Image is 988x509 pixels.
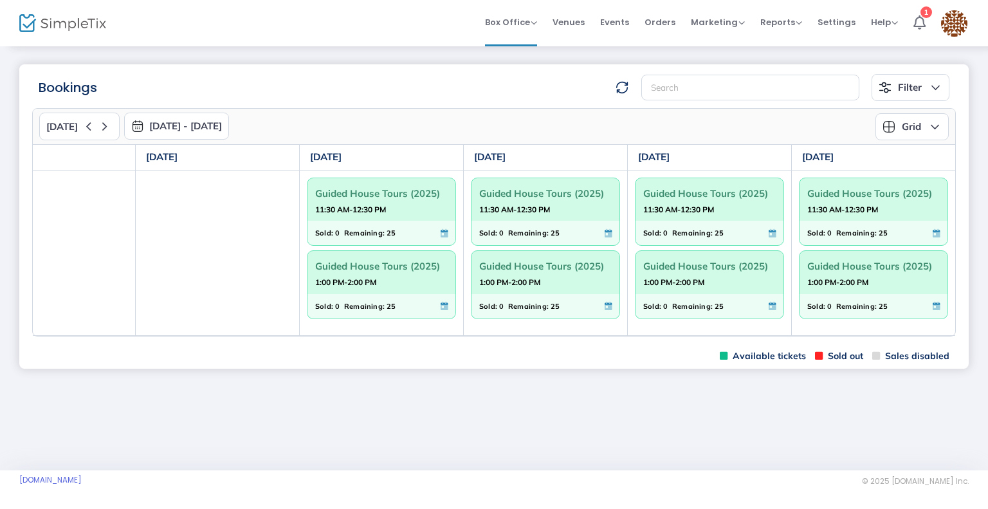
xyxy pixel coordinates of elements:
span: Sold: [807,226,825,240]
span: Sold: [315,299,333,313]
span: 25 [551,226,560,240]
span: Remaining: [508,299,549,313]
span: Guided House Tours (2025) [643,256,776,276]
strong: 11:30 AM-12:30 PM [479,201,550,217]
span: Sold: [479,226,497,240]
strong: 11:30 AM-12:30 PM [643,201,714,217]
span: Events [600,6,629,39]
span: 25 [387,299,396,313]
span: 0 [499,226,504,240]
span: [DATE] [46,121,78,133]
div: 1 [920,6,932,18]
span: Guided House Tours (2025) [479,183,612,203]
span: Remaining: [508,226,549,240]
span: Reports [760,16,802,28]
m-panel-title: Bookings [39,78,97,97]
button: [DATE] - [DATE] [124,113,229,140]
span: Guided House Tours (2025) [315,183,448,203]
span: 0 [663,226,668,240]
span: Settings [818,6,855,39]
img: filter [879,81,892,94]
span: 0 [827,226,832,240]
span: Remaining: [672,299,713,313]
span: Remaining: [672,226,713,240]
span: Sold: [479,299,497,313]
span: 25 [879,226,888,240]
span: Orders [645,6,675,39]
strong: 1:00 PM-2:00 PM [807,274,868,290]
span: Remaining: [344,299,385,313]
th: [DATE] [300,145,464,171]
span: Help [871,16,898,28]
strong: 1:00 PM-2:00 PM [643,274,704,290]
span: Sold: [315,226,333,240]
span: Box Office [485,16,537,28]
span: Marketing [691,16,745,28]
span: 0 [335,299,340,313]
span: 25 [715,299,724,313]
img: grid [883,120,895,133]
img: monthly [131,120,144,133]
span: © 2025 [DOMAIN_NAME] Inc. [862,476,969,486]
span: Remaining: [836,226,877,240]
span: Guided House Tours (2025) [643,183,776,203]
strong: 11:30 AM-12:30 PM [315,201,386,217]
span: Guided House Tours (2025) [479,256,612,276]
span: 25 [551,299,560,313]
span: Venues [553,6,585,39]
span: Sold: [643,226,661,240]
span: 0 [827,299,832,313]
span: 25 [387,226,396,240]
span: 25 [715,226,724,240]
span: Available tickets [720,350,806,362]
span: Guided House Tours (2025) [807,256,940,276]
span: Sold: [807,299,825,313]
span: 0 [663,299,668,313]
th: [DATE] [628,145,792,171]
span: 0 [335,226,340,240]
span: Sold out [815,350,863,362]
input: Search [641,75,859,101]
span: 0 [499,299,504,313]
span: 25 [879,299,888,313]
a: [DOMAIN_NAME] [19,475,82,485]
span: Guided House Tours (2025) [807,183,940,203]
th: [DATE] [136,145,300,171]
span: Sold: [643,299,661,313]
span: Remaining: [836,299,877,313]
strong: 11:30 AM-12:30 PM [807,201,878,217]
button: Grid [875,113,949,140]
th: [DATE] [464,145,628,171]
th: [DATE] [792,145,956,171]
strong: 1:00 PM-2:00 PM [479,274,540,290]
button: [DATE] [39,113,120,140]
span: Sales disabled [872,350,949,362]
img: refresh-data [616,81,628,94]
button: Filter [872,74,949,101]
span: Remaining: [344,226,385,240]
strong: 1:00 PM-2:00 PM [315,274,376,290]
span: Guided House Tours (2025) [315,256,448,276]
